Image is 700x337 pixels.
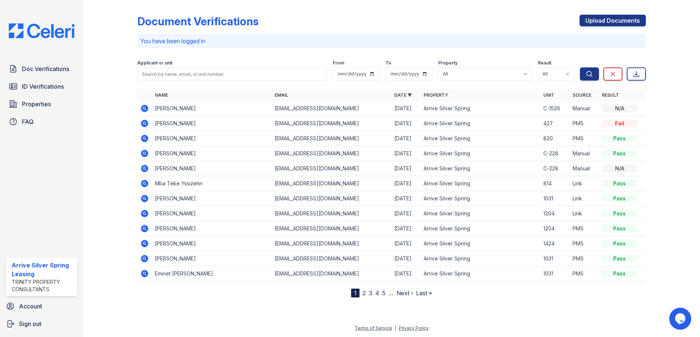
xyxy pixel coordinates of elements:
td: [PERSON_NAME] [152,101,272,116]
span: Account [19,302,42,311]
div: N/A [602,165,637,172]
td: Link [570,176,599,191]
td: Arrive Silver Spring [421,131,540,146]
div: Pass [602,135,637,142]
a: Sign out [3,316,80,331]
td: [DATE] [391,266,421,281]
td: [EMAIL_ADDRESS][DOMAIN_NAME] [272,206,391,221]
td: C-1526 [540,101,570,116]
td: [DATE] [391,146,421,161]
a: Next › [396,289,413,297]
a: Last » [416,289,432,297]
td: 1031 [540,266,570,281]
a: Date ▼ [394,92,412,98]
label: Result [538,60,551,66]
td: [DATE] [391,251,421,266]
td: C-228 [540,161,570,176]
div: Pass [602,270,637,277]
td: [PERSON_NAME] [152,221,272,236]
td: Arrive Silver Spring [421,101,540,116]
td: Link [570,206,599,221]
td: 820 [540,131,570,146]
td: [DATE] [391,116,421,131]
div: | [395,325,396,331]
td: [DATE] [391,101,421,116]
label: Property [438,60,458,66]
a: Properties [6,97,77,111]
td: [PERSON_NAME] [152,236,272,251]
td: Arrive Silver Spring [421,206,540,221]
td: [DATE] [391,176,421,191]
td: [DATE] [391,161,421,176]
span: ID Verifications [22,82,64,91]
td: 1031 [540,251,570,266]
td: Link [570,191,599,206]
td: [PERSON_NAME] [152,131,272,146]
td: [DATE] [391,191,421,206]
td: [PERSON_NAME] [152,161,272,176]
a: 2 [362,289,366,297]
div: Document Verifications [137,15,258,28]
a: Source [573,92,591,98]
td: Arrive Silver Spring [421,236,540,251]
img: CE_Logo_Blue-a8612792a0a2168367f1c8372b55b34899dd931a85d93a1a3d3e32e68fde9ad4.png [3,23,80,38]
td: Arrive Silver Spring [421,221,540,236]
td: Arrive Silver Spring [421,176,540,191]
td: Arrive Silver Spring [421,251,540,266]
iframe: chat widget [669,308,693,330]
a: FAQ [6,114,77,129]
td: [EMAIL_ADDRESS][DOMAIN_NAME] [272,266,391,281]
div: Pass [602,240,637,247]
span: … [388,289,394,297]
label: From [333,60,344,66]
td: [EMAIL_ADDRESS][DOMAIN_NAME] [272,191,391,206]
div: Pass [602,225,637,232]
a: Result [602,92,619,98]
a: Account [3,299,80,314]
td: [PERSON_NAME] [152,206,272,221]
td: PMS [570,236,599,251]
td: 1204 [540,206,570,221]
div: Pass [602,195,637,202]
div: Arrive Silver Spring Leasing [12,261,74,278]
td: 427 [540,116,570,131]
span: FAQ [22,117,34,126]
td: [DATE] [391,131,421,146]
td: 1204 [540,221,570,236]
td: PMS [570,251,599,266]
a: 5 [382,289,386,297]
a: Unit [543,92,554,98]
td: [PERSON_NAME] [152,116,272,131]
td: Arrive Silver Spring [421,266,540,281]
td: [EMAIL_ADDRESS][DOMAIN_NAME] [272,221,391,236]
td: [EMAIL_ADDRESS][DOMAIN_NAME] [272,131,391,146]
td: 1424 [540,236,570,251]
td: [PERSON_NAME] [152,251,272,266]
label: Applicant or unit [137,60,172,66]
div: Pass [602,255,637,262]
td: [EMAIL_ADDRESS][DOMAIN_NAME] [272,176,391,191]
td: Eminet [PERSON_NAME] [152,266,272,281]
td: [EMAIL_ADDRESS][DOMAIN_NAME] [272,101,391,116]
td: Manual [570,161,599,176]
a: Email [275,92,288,98]
td: [EMAIL_ADDRESS][DOMAIN_NAME] [272,146,391,161]
td: 1031 [540,191,570,206]
td: Arrive Silver Spring [421,146,540,161]
a: 4 [375,289,379,297]
td: PMS [570,266,599,281]
td: [PERSON_NAME] [152,146,272,161]
a: Doc Verifications [6,62,77,76]
td: PMS [570,116,599,131]
div: Pass [602,210,637,217]
div: Pass [602,180,637,187]
td: Arrive Silver Spring [421,161,540,176]
div: N/A [602,105,637,112]
td: C-228 [540,146,570,161]
td: Manual [570,146,599,161]
td: [EMAIL_ADDRESS][DOMAIN_NAME] [272,251,391,266]
a: Upload Documents [580,15,646,26]
a: Privacy Policy [399,325,429,331]
span: Sign out [19,319,41,328]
